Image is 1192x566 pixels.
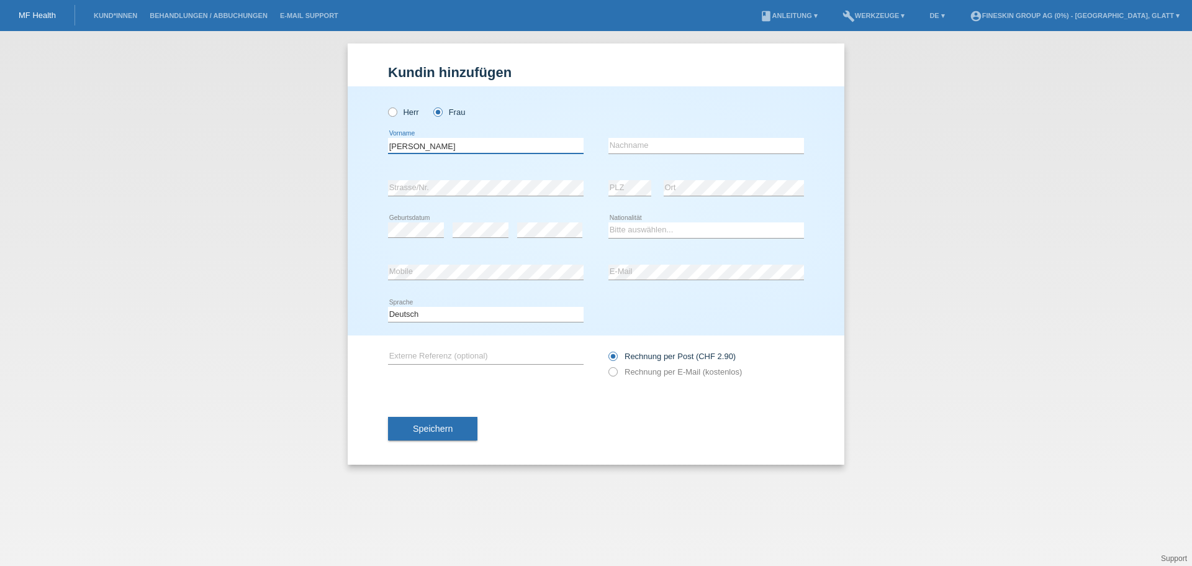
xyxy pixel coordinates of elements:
a: account_circleFineSkin Group AG (0%) - [GEOGRAPHIC_DATA], Glatt ▾ [964,12,1186,19]
input: Herr [388,107,396,116]
label: Rechnung per E-Mail (kostenlos) [608,367,742,377]
i: build [842,10,855,22]
a: DE ▾ [923,12,950,19]
a: Kund*innen [88,12,143,19]
label: Herr [388,107,419,117]
a: buildWerkzeuge ▾ [836,12,911,19]
input: Rechnung per Post (CHF 2.90) [608,352,616,367]
input: Frau [433,107,441,116]
i: account_circle [970,10,982,22]
label: Rechnung per Post (CHF 2.90) [608,352,736,361]
a: MF Health [19,11,56,20]
a: bookAnleitung ▾ [754,12,824,19]
i: book [760,10,772,22]
span: Speichern [413,424,453,434]
input: Rechnung per E-Mail (kostenlos) [608,367,616,383]
a: Support [1161,554,1187,563]
a: Behandlungen / Abbuchungen [143,12,274,19]
button: Speichern [388,417,477,440]
h1: Kundin hinzufügen [388,65,804,80]
a: E-Mail Support [274,12,345,19]
label: Frau [433,107,465,117]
